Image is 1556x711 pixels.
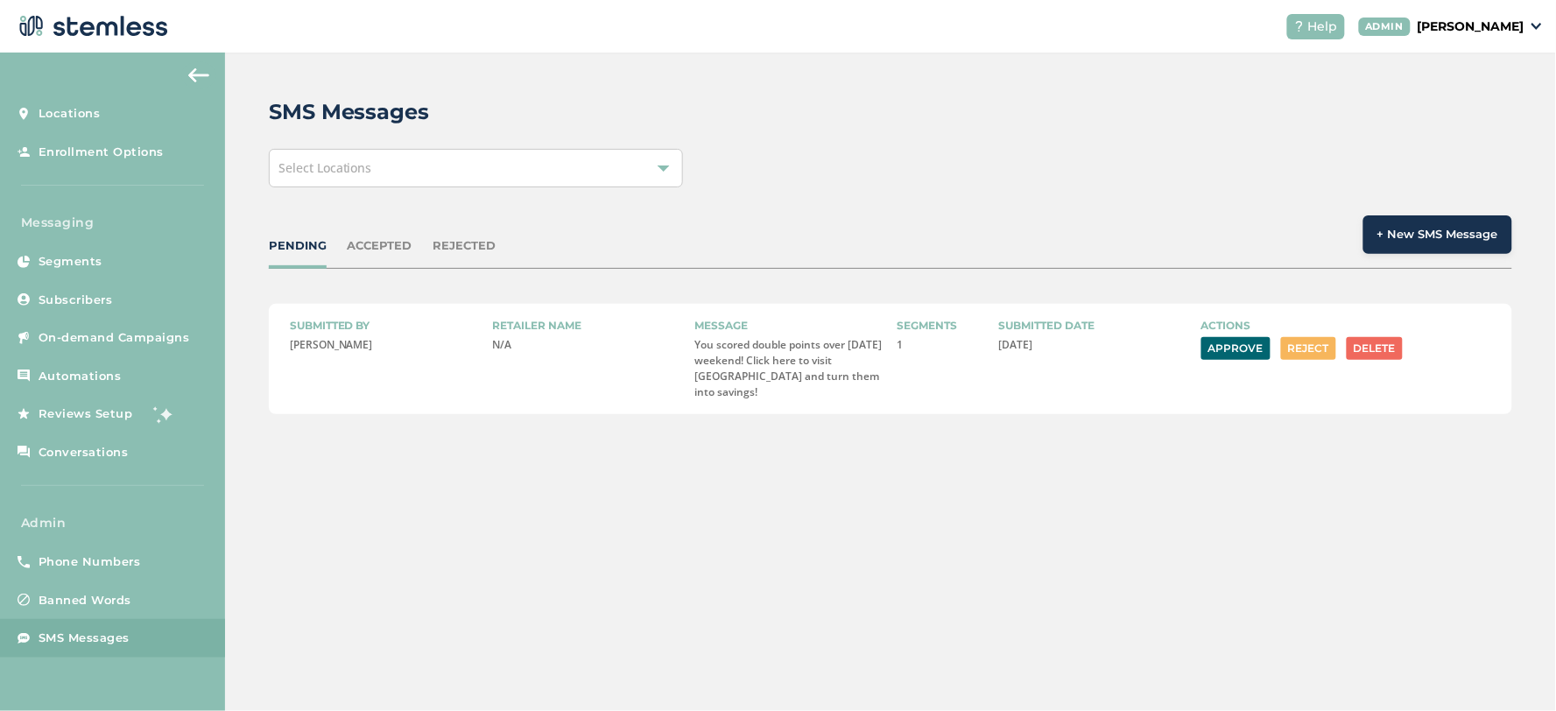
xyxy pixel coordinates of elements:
[39,253,102,271] span: Segments
[1468,627,1556,711] iframe: Chat Widget
[39,592,131,609] span: Banned Words
[694,318,883,334] label: Message
[39,405,133,423] span: Reviews Setup
[1294,21,1305,32] img: icon-help-white-03924b79.svg
[348,237,412,255] div: ACCEPTED
[898,318,985,334] label: Segments
[1347,337,1403,360] button: Delete
[492,337,680,353] p: N/A
[39,329,190,347] span: On-demand Campaigns
[269,237,327,255] div: PENDING
[1377,226,1498,243] span: + New SMS Message
[39,105,101,123] span: Locations
[1363,215,1512,254] button: + New SMS Message
[146,397,181,432] img: glitter-stars-b7820f95.gif
[999,318,1187,334] label: Submitted date
[1531,23,1542,30] img: icon_down-arrow-small-66adaf34.svg
[39,444,129,461] span: Conversations
[39,553,141,571] span: Phone Numbers
[39,368,122,385] span: Automations
[290,337,478,353] p: [PERSON_NAME]
[694,337,883,400] p: You scored double points over [DATE] weekend! Click here to visit [GEOGRAPHIC_DATA] and turn them...
[1281,337,1336,360] button: Reject
[39,630,130,647] span: SMS Messages
[898,337,985,353] p: 1
[188,68,209,82] img: icon-arrow-back-accent-c549486e.svg
[1418,18,1524,36] p: [PERSON_NAME]
[39,144,164,161] span: Enrollment Options
[1201,337,1271,360] button: Approve
[492,318,680,334] label: Retailer name
[14,9,168,44] img: logo-dark-0685b13c.svg
[1201,318,1491,334] label: Actions
[278,159,372,176] span: Select Locations
[999,337,1187,353] p: [DATE]
[433,237,496,255] div: REJECTED
[269,96,430,128] h2: SMS Messages
[290,318,478,334] label: Submitted by
[1308,18,1338,36] span: Help
[39,292,113,309] span: Subscribers
[1359,18,1412,36] div: ADMIN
